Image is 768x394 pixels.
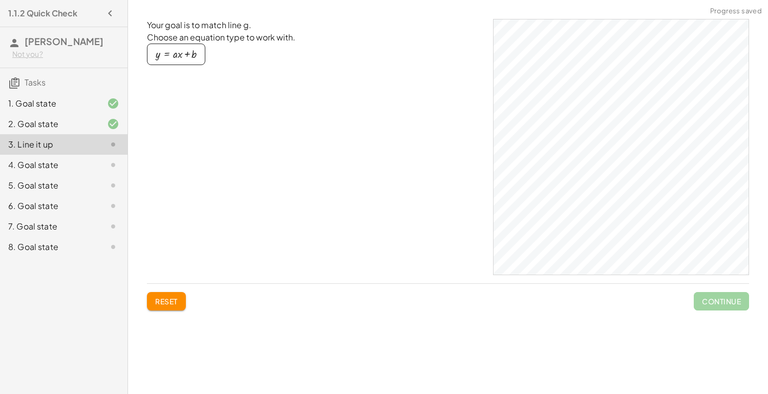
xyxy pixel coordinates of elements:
span: Progress saved [710,6,762,16]
i: Task finished and correct. [107,97,119,110]
span: Tasks [25,77,46,88]
canvas: Graphics View 1 [494,19,749,275]
i: Task not started. [107,159,119,171]
i: Task not started. [107,200,119,212]
p: Choose an equation type to work with. [147,31,485,44]
h4: 1.1.2 Quick Check [8,7,77,19]
div: 8. Goal state [8,241,91,253]
span: Reset [155,297,178,306]
button: Reset [147,292,186,310]
div: 3. Line it up [8,138,91,151]
div: 2. Goal state [8,118,91,130]
div: 5. Goal state [8,179,91,192]
i: Task not started. [107,138,119,151]
p: Your goal is to match line g. [147,19,485,31]
i: Task not started. [107,241,119,253]
i: Task finished and correct. [107,118,119,130]
div: 6. Goal state [8,200,91,212]
i: Task not started. [107,179,119,192]
div: 4. Goal state [8,159,91,171]
div: Not you? [12,49,119,59]
span: [PERSON_NAME] [25,35,103,47]
div: GeoGebra Classic [493,19,749,275]
div: 1. Goal state [8,97,91,110]
i: Task not started. [107,220,119,233]
div: 7. Goal state [8,220,91,233]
